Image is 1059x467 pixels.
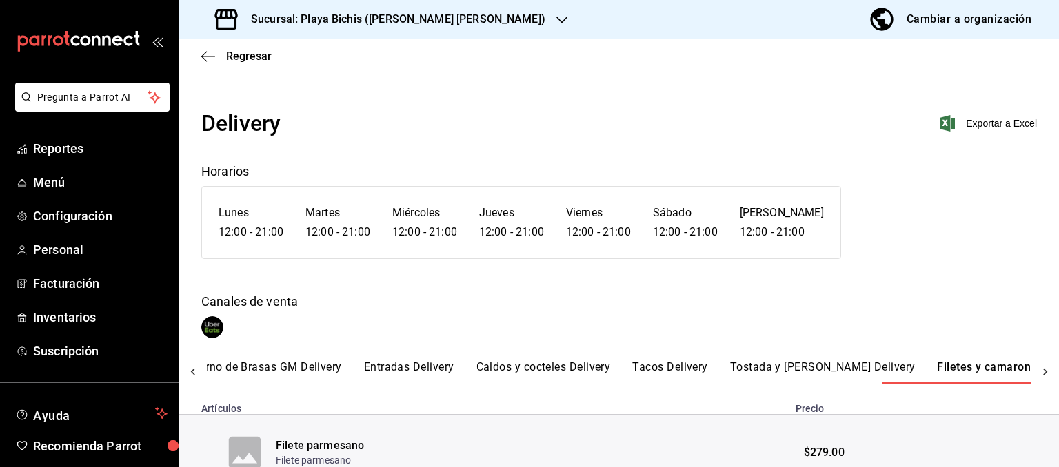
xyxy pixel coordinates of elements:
[33,274,168,293] span: Facturación
[305,222,370,242] h6: 12:00 - 21:00
[201,107,281,140] div: Delivery
[276,453,364,467] p: Filete parmesano
[33,207,168,225] span: Configuración
[566,222,631,242] h6: 12:00 - 21:00
[479,222,544,242] h6: 12:00 - 21:00
[219,203,283,222] h6: Lunes
[653,222,718,242] h6: 12:00 - 21:00
[178,360,342,384] button: Al Horno de Brasas GM Delivery
[240,11,545,28] h3: Sucursal: Playa Bichis ([PERSON_NAME] [PERSON_NAME])
[740,222,824,242] h6: 12:00 - 21:00
[33,405,150,422] span: Ayuda
[37,90,148,105] span: Pregunta a Parrot AI
[942,115,1037,132] button: Exportar a Excel
[179,395,787,415] th: Artículos
[730,360,916,384] button: Tostada y [PERSON_NAME] Delivery
[566,203,631,222] h6: Viernes
[33,437,168,455] span: Recomienda Parrot
[276,438,364,454] div: Filete parmesano
[201,50,272,63] button: Regresar
[804,445,845,461] span: $279.00
[479,203,544,222] h6: Jueves
[787,395,1059,415] th: Precio
[392,222,457,242] h6: 12:00 - 21:00
[907,10,1031,29] div: Cambiar a organización
[226,50,272,63] span: Regresar
[305,203,370,222] h6: Martes
[33,342,168,360] span: Suscripción
[10,100,170,114] a: Pregunta a Parrot AI
[33,240,168,259] span: Personal
[201,162,1037,180] div: Horarios
[632,360,707,384] button: Tacos Delivery
[392,203,457,222] h6: Miércoles
[152,36,163,47] button: open_drawer_menu
[653,203,718,222] h6: Sábado
[33,139,168,158] span: Reportes
[15,83,170,112] button: Pregunta a Parrot AI
[33,308,168,326] span: Inventarios
[33,173,168,191] span: Menú
[476,360,611,384] button: Caldos y cocteles Delivery
[219,222,283,242] h6: 12:00 - 21:00
[178,360,1002,384] div: scrollable menu categories
[364,360,454,384] button: Entradas Delivery
[201,292,1037,311] div: Canales de venta
[740,203,824,222] h6: [PERSON_NAME]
